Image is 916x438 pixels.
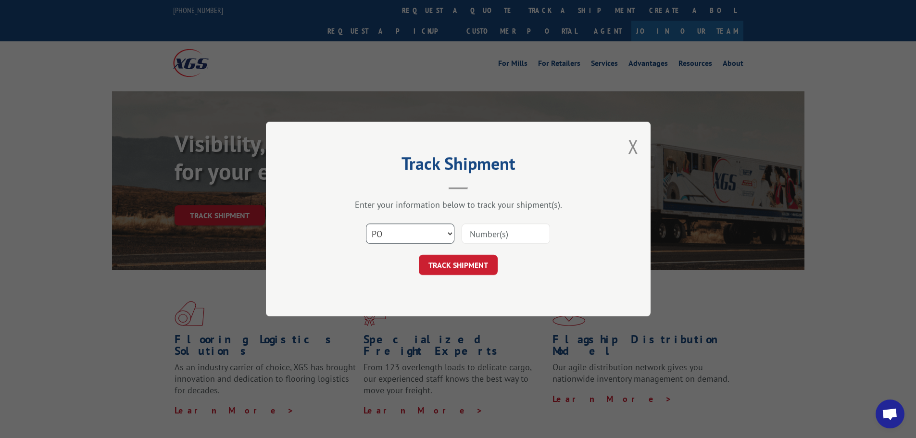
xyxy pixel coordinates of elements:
button: TRACK SHIPMENT [419,255,498,275]
a: Open chat [876,400,904,428]
h2: Track Shipment [314,157,602,175]
button: Close modal [628,134,639,159]
div: Enter your information below to track your shipment(s). [314,199,602,210]
input: Number(s) [462,224,550,244]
